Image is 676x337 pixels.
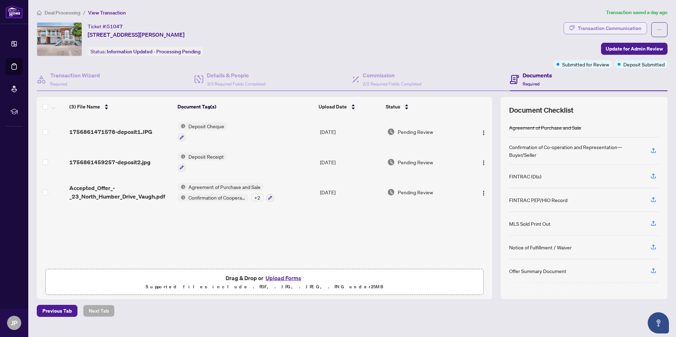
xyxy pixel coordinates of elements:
div: Agreement of Purchase and Sale [509,124,581,131]
button: Status IconDeposit Receipt [178,153,227,172]
span: (3) File Name [69,103,100,111]
span: Pending Review [398,128,433,136]
span: 51047 [107,23,123,30]
div: MLS Sold Print Out [509,220,550,227]
img: Logo [481,190,486,196]
td: [DATE] [317,117,384,147]
th: (3) File Name [66,97,175,117]
span: Information Updated - Processing Pending [107,48,200,55]
span: Deposit Submitted [623,60,665,68]
div: Notice of Fulfillment / Waiver [509,243,572,251]
span: Previous Tab [42,305,72,317]
button: Upload Forms [263,273,303,283]
span: Drag & Drop orUpload FormsSupported files include .PDF, .JPG, .JPEG, .PNG under25MB [46,269,483,295]
th: Status [383,97,467,117]
img: Status Icon [178,194,186,201]
span: 3/3 Required Fields Completed [207,81,266,87]
button: Update for Admin Review [601,43,668,55]
button: Status IconDeposit Cheque [178,122,227,141]
span: Submitted for Review [562,60,609,68]
span: [STREET_ADDRESS][PERSON_NAME] [88,30,185,39]
img: Document Status [387,128,395,136]
div: FINTRAC PEP/HIO Record [509,196,567,204]
button: Next Tab [83,305,115,317]
span: Required [523,81,540,87]
li: / [83,8,85,17]
span: Pending Review [398,188,433,196]
th: Upload Date [316,97,383,117]
h4: Documents [523,71,552,79]
button: Open asap [648,312,669,333]
div: Offer Summary Document [509,267,566,275]
button: Logo [478,126,489,137]
img: Status Icon [178,122,186,130]
span: Accepted_Offer_-_23_North_Humber_Drive_Vaugh.pdf [69,184,172,201]
th: Document Tag(s) [175,97,316,117]
span: home [37,10,42,15]
span: Pending Review [398,158,433,166]
span: Status [386,103,400,111]
img: logo [6,5,23,18]
span: JP [11,318,17,328]
span: Agreement of Purchase and Sale [186,183,263,191]
button: Logo [478,156,489,168]
button: Transaction Communication [564,22,647,34]
span: Drag & Drop or [226,273,303,283]
span: View Transaction [88,10,126,16]
span: Deal Processing [45,10,80,16]
img: Status Icon [178,153,186,160]
img: IMG-N12266537_1.jpg [37,23,82,56]
span: Upload Date [319,103,347,111]
h4: Commission [363,71,421,79]
span: Document Checklist [509,105,573,115]
div: FINTRAC ID(s) [509,172,541,180]
h4: Details & People [207,71,266,79]
td: [DATE] [317,177,384,208]
article: Transaction saved a day ago [606,8,668,17]
div: Transaction Communication [578,23,641,34]
span: 2/2 Required Fields Completed [363,81,421,87]
div: Status: [88,47,203,56]
span: 1756861471578-deposit1.JPG [69,128,152,136]
button: Logo [478,187,489,198]
span: Confirmation of Cooperation [186,194,248,201]
span: ellipsis [657,27,662,32]
div: Confirmation of Co-operation and Representation—Buyer/Seller [509,143,642,159]
td: [DATE] [317,147,384,177]
img: Document Status [387,158,395,166]
img: Logo [481,130,486,136]
span: Deposit Cheque [186,122,227,130]
h4: Transaction Wizard [50,71,100,79]
img: Document Status [387,188,395,196]
img: Status Icon [178,183,186,191]
span: 1756861459257-deposit2.jpg [69,158,151,166]
p: Supported files include .PDF, .JPG, .JPEG, .PNG under 25 MB [50,283,479,291]
div: Ticket #: [88,22,123,30]
span: Deposit Receipt [186,153,227,160]
div: + 2 [251,194,263,201]
span: Required [50,81,67,87]
button: Previous Tab [37,305,77,317]
button: Status IconAgreement of Purchase and SaleStatus IconConfirmation of Cooperation+2 [178,183,274,202]
span: Update for Admin Review [606,43,663,54]
img: Logo [481,160,486,166]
